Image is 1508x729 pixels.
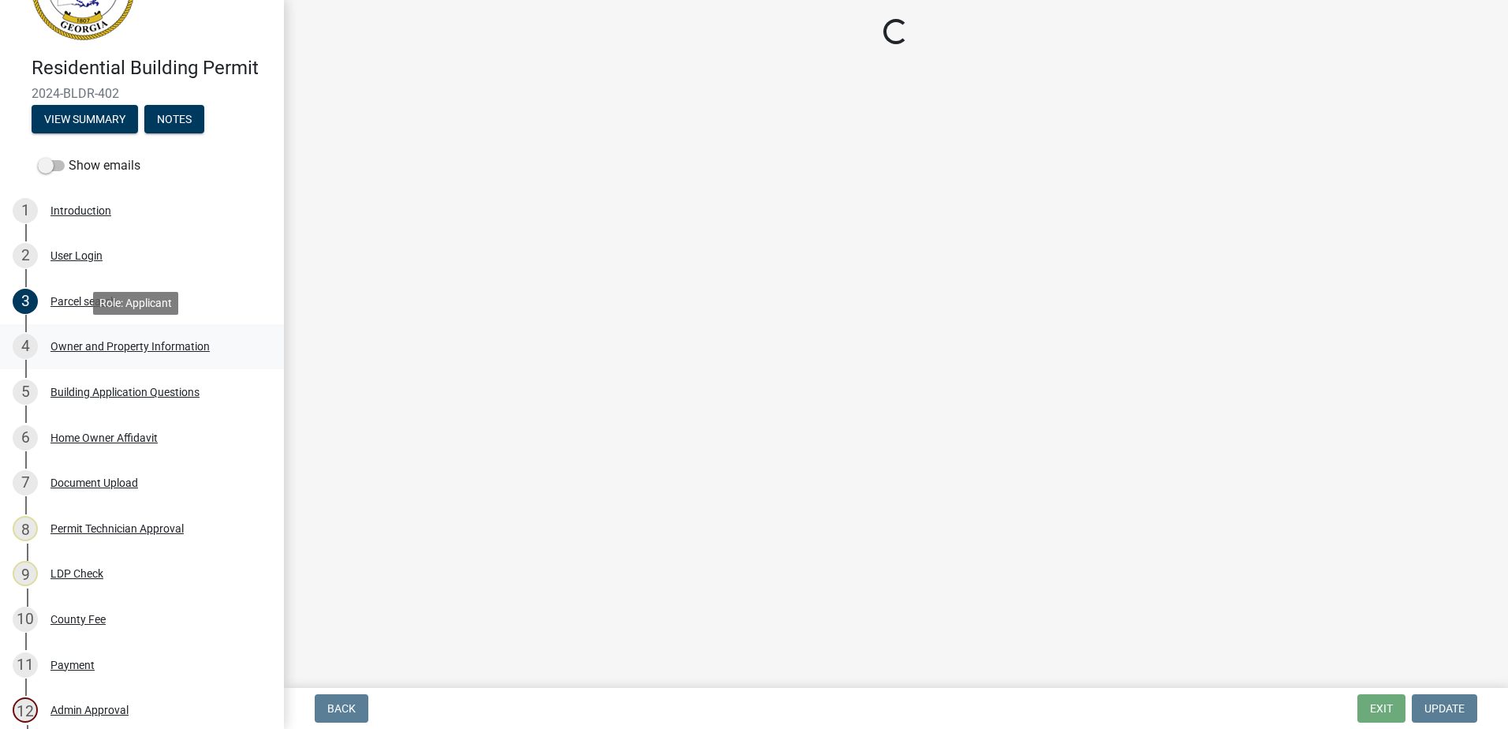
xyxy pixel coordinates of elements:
[50,614,106,625] div: County Fee
[315,694,368,723] button: Back
[13,607,38,632] div: 10
[13,516,38,541] div: 8
[50,387,200,398] div: Building Application Questions
[32,114,138,126] wm-modal-confirm: Summary
[93,292,178,315] div: Role: Applicant
[50,250,103,261] div: User Login
[32,105,138,133] button: View Summary
[32,86,252,101] span: 2024-BLDR-402
[50,660,95,671] div: Payment
[13,243,38,268] div: 2
[13,652,38,678] div: 11
[50,568,103,579] div: LDP Check
[50,432,158,443] div: Home Owner Affidavit
[144,105,204,133] button: Notes
[50,296,117,307] div: Parcel search
[13,198,38,223] div: 1
[327,702,356,715] span: Back
[50,205,111,216] div: Introduction
[144,114,204,126] wm-modal-confirm: Notes
[32,57,271,80] h4: Residential Building Permit
[13,561,38,586] div: 9
[13,470,38,495] div: 7
[1412,694,1477,723] button: Update
[1424,702,1465,715] span: Update
[13,289,38,314] div: 3
[50,477,138,488] div: Document Upload
[50,523,184,534] div: Permit Technician Approval
[50,341,210,352] div: Owner and Property Information
[13,334,38,359] div: 4
[38,156,140,175] label: Show emails
[13,425,38,450] div: 6
[1357,694,1405,723] button: Exit
[50,705,129,716] div: Admin Approval
[13,379,38,405] div: 5
[13,697,38,723] div: 12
